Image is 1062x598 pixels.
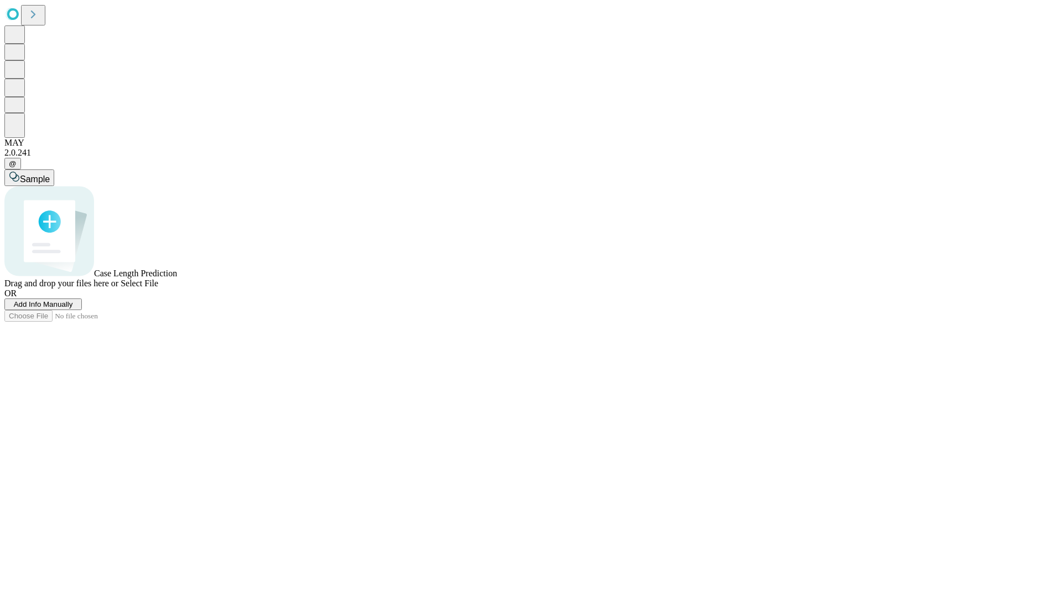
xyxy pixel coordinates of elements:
div: 2.0.241 [4,148,1058,158]
span: Add Info Manually [14,300,73,308]
div: MAY [4,138,1058,148]
span: Sample [20,174,50,184]
span: Select File [121,279,158,288]
span: Case Length Prediction [94,269,177,278]
button: Add Info Manually [4,298,82,310]
button: Sample [4,169,54,186]
span: OR [4,288,17,298]
span: @ [9,159,17,168]
button: @ [4,158,21,169]
span: Drag and drop your files here or [4,279,118,288]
